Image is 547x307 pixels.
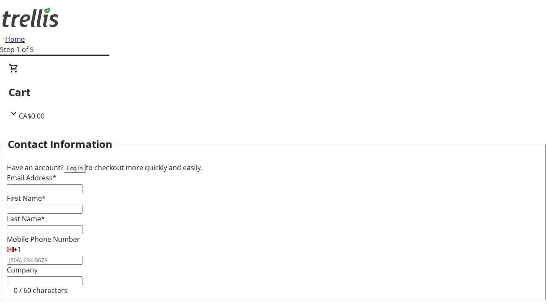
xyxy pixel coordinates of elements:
label: Mobile Phone Number [7,235,80,244]
div: CartCA$0.00 [9,63,538,121]
label: Last Name* [7,214,45,223]
tr-character-limit: 0 / 60 characters [14,286,68,295]
button: Log in [64,164,86,173]
label: Email Address* [7,173,56,182]
div: Have an account? to checkout more quickly and easily. [7,162,540,173]
h2: Contact Information [8,136,112,152]
label: Company [7,265,38,275]
span: CA$0.00 [19,111,44,121]
label: First Name* [7,194,46,203]
input: (506) 234-5678 [7,256,82,265]
h2: Cart [9,84,538,100]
